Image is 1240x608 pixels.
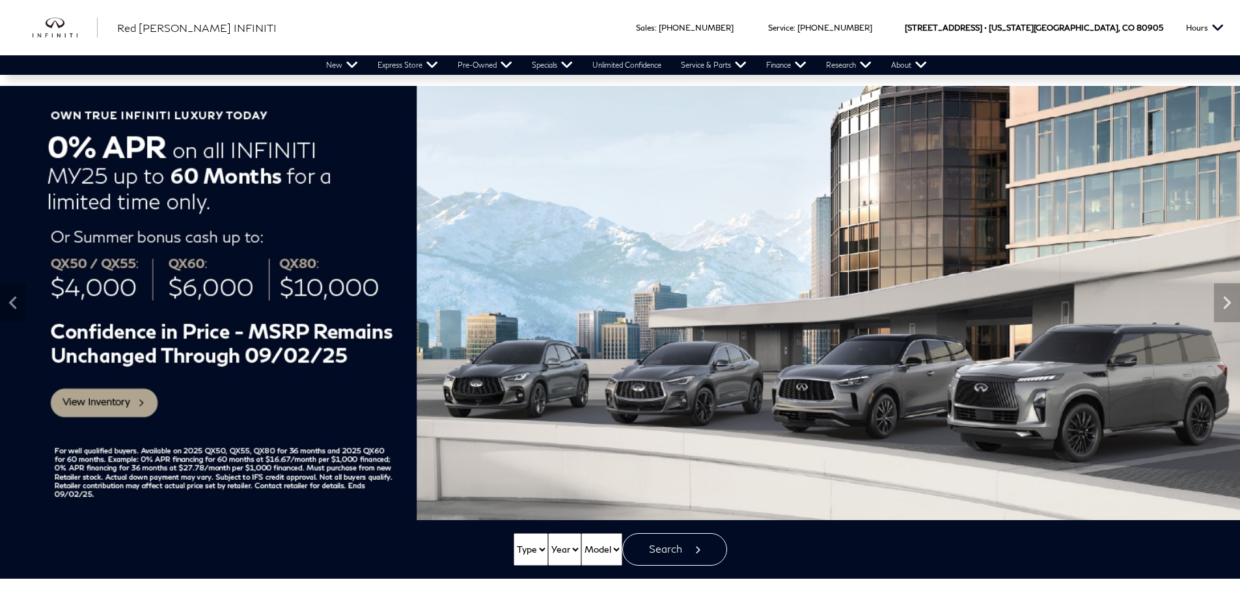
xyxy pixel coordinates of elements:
a: Service & Parts [671,55,756,75]
a: infiniti [33,18,98,38]
a: Finance [756,55,816,75]
a: Unlimited Confidence [583,55,671,75]
a: Pre-Owned [448,55,522,75]
a: [STREET_ADDRESS] • [US_STATE][GEOGRAPHIC_DATA], CO 80905 [905,23,1163,33]
select: Vehicle Type [514,533,548,566]
select: Vehicle Year [548,533,581,566]
a: Specials [522,55,583,75]
a: [PHONE_NUMBER] [659,23,734,33]
select: Vehicle Model [581,533,622,566]
span: Service [768,23,793,33]
a: [PHONE_NUMBER] [797,23,872,33]
a: Express Store [368,55,448,75]
img: INFINITI [33,18,98,38]
span: Sales [636,23,655,33]
a: Research [816,55,881,75]
a: Red [PERSON_NAME] INFINITI [117,20,277,36]
span: Red [PERSON_NAME] INFINITI [117,21,277,34]
nav: Main Navigation [316,55,937,75]
span: : [793,23,795,33]
a: New [316,55,368,75]
span: : [655,23,657,33]
button: Search [622,533,727,566]
a: About [881,55,937,75]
